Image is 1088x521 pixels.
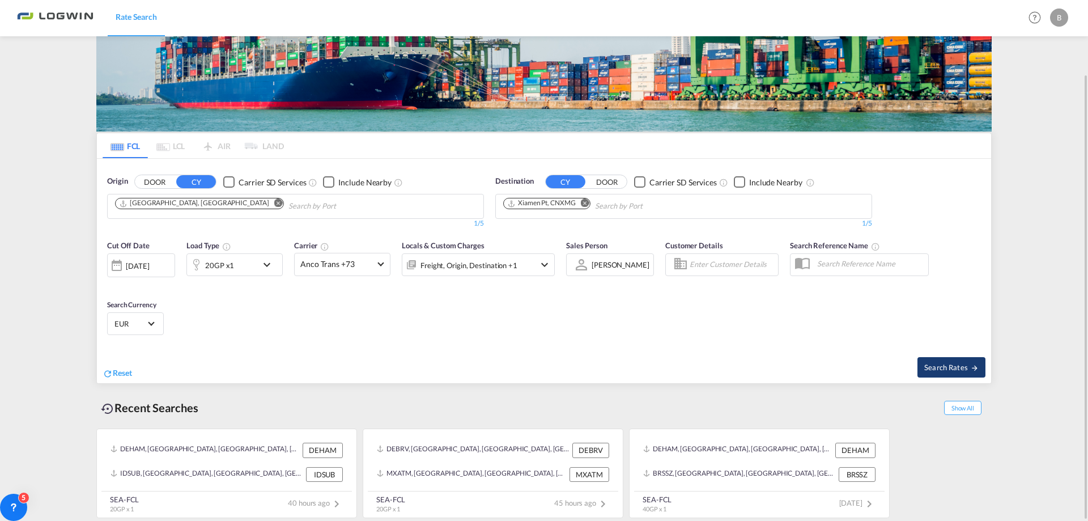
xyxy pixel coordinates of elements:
img: bc73a0e0d8c111efacd525e4c8ad7d32.png [17,5,93,31]
span: 20GP x 1 [376,505,400,512]
md-icon: icon-backup-restore [101,402,114,416]
span: Search Reference Name [790,241,880,250]
recent-search-card: DEHAM, [GEOGRAPHIC_DATA], [GEOGRAPHIC_DATA], [GEOGRAPHIC_DATA], [GEOGRAPHIC_DATA] DEHAMBRSSZ, [GE... [629,429,890,518]
div: Help [1025,8,1050,28]
md-icon: icon-arrow-right [971,364,979,372]
div: DEBRV, Bremerhaven, Germany, Western Europe, Europe [377,443,569,458]
md-checkbox: Checkbox No Ink [323,176,392,188]
recent-search-card: DEBRV, [GEOGRAPHIC_DATA], [GEOGRAPHIC_DATA], [GEOGRAPHIC_DATA], [GEOGRAPHIC_DATA] DEBRVMXATM, [GE... [363,429,623,518]
span: Reset [113,368,132,378]
md-tab-item: FCL [103,133,148,158]
div: [DATE] [126,261,149,271]
span: Load Type [186,241,231,250]
button: Search Ratesicon-arrow-right [917,357,985,378]
div: SEA-FCL [643,494,671,505]
span: Search Rates [924,363,979,372]
span: Anco Trans +73 [300,259,374,270]
div: Carrier SD Services [649,177,717,188]
div: MXATM, Altamira, Mexico, Mexico & Central America, Americas [377,467,567,482]
div: Freight Origin Destination Factory Stuffingicon-chevron-down [402,253,555,276]
div: BRSSZ [839,467,875,482]
input: Chips input. [595,197,703,215]
md-pagination-wrapper: Use the left and right arrow keys to navigate between tabs [103,133,284,158]
button: DOOR [135,176,175,189]
div: Freight Origin Destination Factory Stuffing [420,257,517,273]
div: DEHAM, Hamburg, Germany, Western Europe, Europe [643,443,832,458]
div: 20GP x1icon-chevron-down [186,253,283,276]
span: Help [1025,8,1044,27]
div: B [1050,9,1068,27]
input: Search Reference Name [811,255,928,272]
span: 20GP x 1 [110,505,134,512]
div: OriginDOOR CY Checkbox No InkUnchecked: Search for CY (Container Yard) services for all selected ... [97,159,991,383]
div: Press delete to remove this chip. [119,198,271,208]
md-icon: icon-chevron-right [596,497,610,511]
span: 45 hours ago [554,498,610,507]
md-icon: icon-chevron-right [862,497,876,511]
div: Include Nearby [338,177,392,188]
button: CY [176,175,216,188]
md-select: Select Currency: € EUREuro [113,315,158,332]
md-icon: icon-chevron-down [260,258,279,272]
button: Remove [573,198,590,210]
div: BRSSZ, Santos, Brazil, South America, Americas [643,467,836,482]
button: CY [546,175,585,188]
div: [DATE] [107,253,175,277]
md-icon: Unchecked: Ignores neighbouring ports when fetching rates.Checked : Includes neighbouring ports w... [806,178,815,187]
div: IDSUB [306,467,343,482]
md-icon: Your search will be saved by the below given name [871,242,880,251]
div: Xiamen Pt, CNXMG [507,198,575,208]
div: SEA-FCL [376,494,405,505]
md-chips-wrap: Chips container. Use arrow keys to select chips. [113,194,401,215]
span: Search Currency [107,300,156,309]
div: IDSUB, Surabaya, Indonesia, South East Asia, Asia Pacific [110,467,303,482]
div: [PERSON_NAME] [592,260,649,269]
div: DEHAM [835,443,875,458]
span: EUR [114,319,146,329]
span: Rate Search [116,12,157,22]
md-icon: icon-information-outline [222,242,231,251]
span: Show All [944,401,981,415]
md-icon: The selected Trucker/Carrierwill be displayed in the rate results If the rates are from another f... [320,242,329,251]
md-checkbox: Checkbox No Ink [223,176,306,188]
input: Chips input. [288,197,396,215]
md-icon: Unchecked: Search for CY (Container Yard) services for all selected carriers.Checked : Search for... [308,178,317,187]
div: 1/5 [107,219,484,228]
md-select: Sales Person: Benjamin Bonhard [590,256,651,273]
span: Customer Details [665,241,722,250]
div: 20GP x1 [205,257,234,273]
md-icon: Unchecked: Search for CY (Container Yard) services for all selected carriers.Checked : Search for... [719,178,728,187]
span: 40GP x 1 [643,505,666,512]
div: Hamburg, DEHAM [119,198,269,208]
div: 1/5 [495,219,872,228]
span: [DATE] [839,498,876,507]
div: Recent Searches [96,395,203,421]
md-icon: icon-refresh [103,368,113,379]
button: DOOR [587,176,627,189]
md-checkbox: Checkbox No Ink [634,176,717,188]
div: DEHAM, Hamburg, Germany, Western Europe, Europe [110,443,300,458]
md-datepicker: Select [107,276,116,291]
span: Carrier [294,241,329,250]
button: Remove [266,198,283,210]
md-chips-wrap: Chips container. Use arrow keys to select chips. [501,194,707,215]
div: SEA-FCL [110,494,139,505]
div: Include Nearby [749,177,802,188]
div: DEHAM [303,443,343,458]
span: Destination [495,176,534,187]
md-checkbox: Checkbox No Ink [734,176,802,188]
md-icon: icon-chevron-down [538,258,551,272]
md-icon: icon-chevron-right [330,497,343,511]
div: MXATM [569,467,609,482]
div: Carrier SD Services [239,177,306,188]
span: Origin [107,176,127,187]
span: Cut Off Date [107,241,150,250]
span: Locals & Custom Charges [402,241,484,250]
md-icon: Unchecked: Ignores neighbouring ports when fetching rates.Checked : Includes neighbouring ports w... [394,178,403,187]
div: DEBRV [572,443,609,458]
span: Sales Person [566,241,607,250]
span: 40 hours ago [288,498,343,507]
input: Enter Customer Details [690,256,775,273]
div: Press delete to remove this chip. [507,198,577,208]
